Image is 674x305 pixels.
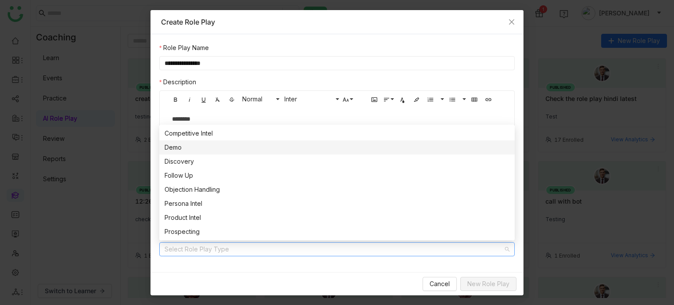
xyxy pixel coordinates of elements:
[382,93,395,106] button: Align
[240,95,276,103] span: Normal
[159,77,196,87] label: Description
[159,197,515,211] nz-option-item: Persona Intel
[165,185,509,194] div: Objection Handling
[165,213,509,222] div: Product Intel
[281,93,340,106] button: Inter
[165,143,509,152] div: Demo
[183,93,196,106] button: Italic (Ctrl+I)
[159,126,515,140] nz-option-item: Competitive Intel
[159,183,515,197] nz-option-item: Objection Handling
[239,93,280,106] button: Normal
[225,93,238,106] button: Strikethrough (Ctrl+S)
[159,140,515,154] nz-option-item: Demo
[197,93,210,106] button: Underline (Ctrl+U)
[368,93,381,106] button: Insert Image (Ctrl+P)
[159,225,515,239] nz-option-item: Prospecting
[341,93,354,106] button: Font Size
[161,17,513,27] div: Create Role Play
[438,93,445,106] button: Ordered List
[410,93,423,106] button: Background Color
[500,10,523,34] button: Close
[159,43,209,53] label: Role Play Name
[165,227,509,237] div: Prospecting
[396,93,409,106] button: Text Color
[159,169,515,183] nz-option-item: Follow Up
[283,95,335,103] span: Inter
[159,154,515,169] nz-option-item: Discovery
[446,93,459,106] button: Unordered List
[430,279,450,289] span: Cancel
[423,277,457,291] button: Cancel
[169,93,182,106] button: Bold (Ctrl+B)
[159,239,515,253] nz-option-item: Qualification
[165,171,509,180] div: Follow Up
[159,211,515,225] nz-option-item: Product Intel
[482,93,495,106] button: Insert Link (Ctrl+K)
[211,93,224,106] button: Clear Formatting
[165,199,509,208] div: Persona Intel
[165,157,509,166] div: Discovery
[165,129,509,138] div: Competitive Intel
[468,93,481,106] button: Insert Table
[460,93,467,106] button: Unordered List
[424,93,437,106] button: Ordered List
[460,277,516,291] button: New Role Play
